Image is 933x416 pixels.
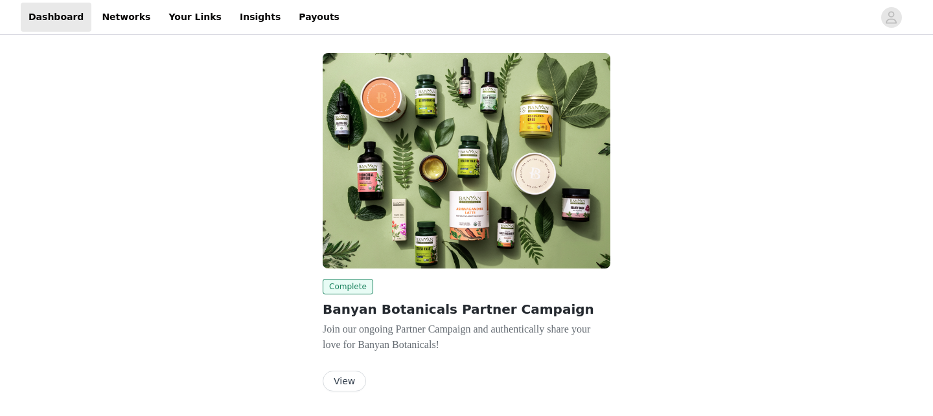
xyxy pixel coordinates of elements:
[323,323,590,350] span: Join our ongoing Partner Campaign and authentically share your love for Banyan Botanicals!
[323,279,373,294] span: Complete
[232,3,288,32] a: Insights
[291,3,347,32] a: Payouts
[323,53,610,268] img: Banyan Botanicals
[161,3,229,32] a: Your Links
[323,371,366,391] button: View
[885,7,897,28] div: avatar
[323,300,610,319] h2: Banyan Botanicals Partner Campaign
[94,3,158,32] a: Networks
[21,3,91,32] a: Dashboard
[323,377,366,386] a: View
